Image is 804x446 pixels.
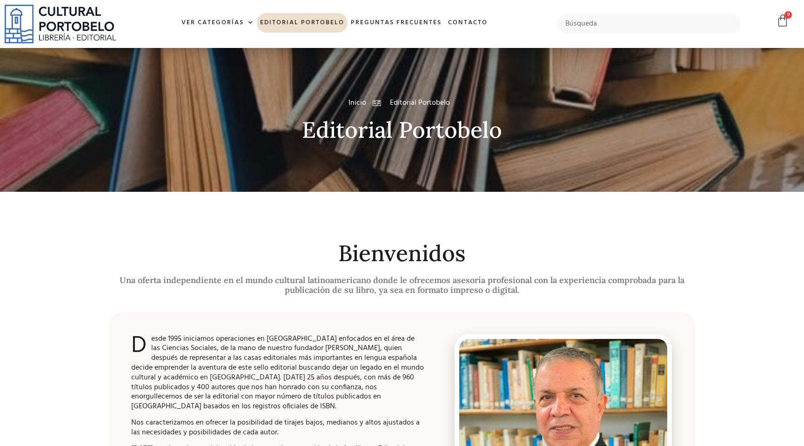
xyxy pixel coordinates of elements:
a: Editorial Portobelo [257,13,348,33]
span: D [131,334,147,358]
h2: Una oferta independiente en el mundo cultural latinoamericano donde le ofrecemos asesoría profesi... [109,275,695,295]
p: esde 1995 iniciamos operaciones en [GEOGRAPHIC_DATA] enfocados en el área de las Ciencias Sociale... [131,334,425,412]
p: Nos caracterizamos en ofrecer la posibilidad de tirajes bajos, medianos y altos ajustados a las n... [131,418,425,438]
a: Ver Categorías [178,13,257,33]
a: Contacto [445,13,491,33]
a: Inicio [348,97,366,108]
h2: Bienvenidos [109,241,695,266]
a: 0 [776,14,789,27]
span: 0 [784,11,792,19]
a: Preguntas frecuentes [348,13,445,33]
span: Editorial Portobelo [388,97,450,108]
input: Búsqueda [557,14,741,34]
h2: Editorial Portobelo [109,118,695,142]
